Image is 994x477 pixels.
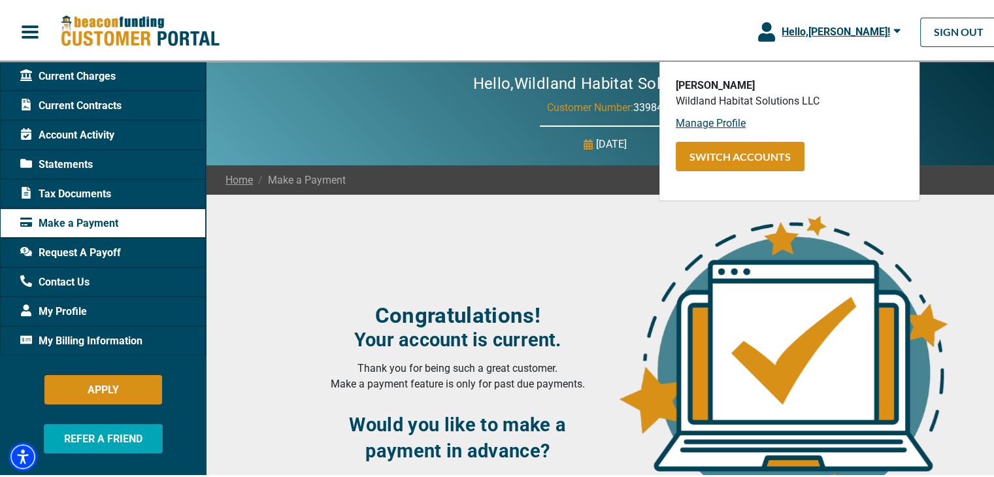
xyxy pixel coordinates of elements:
[547,99,633,111] span: Customer Number:
[20,213,118,229] span: Make a Payment
[434,72,776,91] h2: Hello, Wildland Habitat Solutions LLC
[676,114,746,127] a: Manage Profile
[225,170,253,186] a: Home
[782,23,890,35] span: Hello, [PERSON_NAME] !
[676,76,755,89] b: [PERSON_NAME]
[20,154,93,170] span: Statements
[20,66,116,82] span: Current Charges
[596,134,627,150] p: [DATE]
[60,12,220,46] img: Beacon Funding Customer Portal Logo
[20,184,111,199] span: Tax Documents
[318,300,597,326] h3: Congratulations!
[20,125,114,140] span: Account Activity
[20,272,90,288] span: Contact Us
[676,139,804,169] button: SWITCH ACCOUNTS
[253,170,346,186] span: Make a Payment
[633,99,663,111] span: 33984
[20,95,122,111] span: Current Contracts
[318,326,597,348] h4: Your account is current.
[44,372,162,402] button: APPLY
[8,440,37,469] div: Accessibility Menu
[20,331,142,346] span: My Billing Information
[44,421,163,451] button: REFER A FRIEND
[676,91,903,107] p: Wildland Habitat Solutions LLC
[318,358,597,389] p: Thank you for being such a great customer. Make a payment feature is only for past due payments.
[20,242,121,258] span: Request A Payoff
[20,301,87,317] span: My Profile
[318,409,597,461] h3: Would you like to make a payment in advance?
